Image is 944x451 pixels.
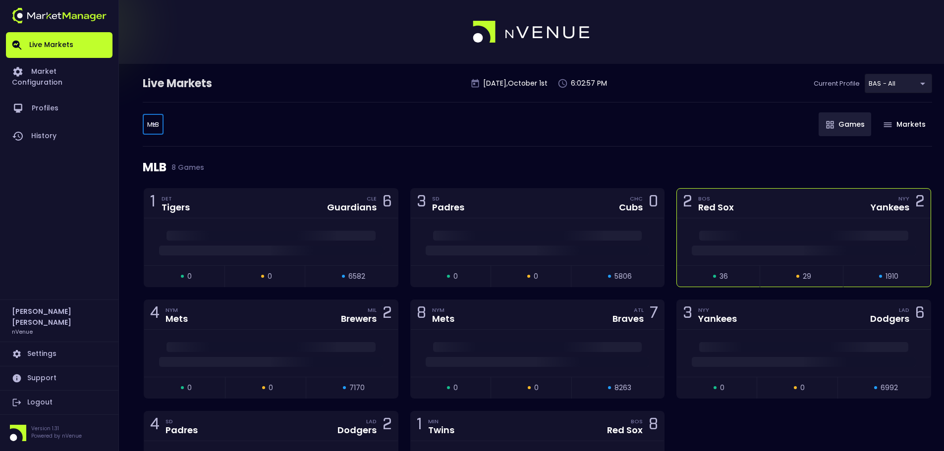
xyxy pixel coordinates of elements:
span: 0 [534,271,538,282]
div: Padres [166,426,198,435]
p: 6:02:57 PM [571,78,607,89]
div: CHC [630,195,643,202]
div: LAD [899,306,909,314]
span: 8263 [614,383,631,393]
h3: nVenue [12,328,33,335]
div: Brewers [341,314,377,323]
div: NYM [166,306,188,314]
div: Red Sox [607,426,643,435]
div: 4 [150,417,160,435]
span: 7170 [349,383,365,393]
h2: [PERSON_NAME] [PERSON_NAME] [12,306,107,328]
img: gameIcon [884,122,892,127]
div: 8 [417,305,426,324]
div: MIN [428,417,454,425]
div: 1 [417,417,422,435]
span: 0 [187,383,192,393]
div: Yankees [871,203,909,212]
p: Version 1.31 [31,425,82,432]
a: Logout [6,391,112,414]
div: Cubs [619,203,643,212]
span: 0 [187,271,192,282]
div: 2 [915,194,925,212]
div: SD [166,417,198,425]
p: Powered by nVenue [31,432,82,440]
div: Padres [432,203,464,212]
div: Mets [166,314,188,323]
p: [DATE] , October 1 st [483,78,548,89]
div: 3 [417,194,426,212]
div: 3 [683,305,692,324]
img: logo [12,8,107,23]
div: Live Markets [143,76,264,92]
div: BAS - All [865,74,932,93]
div: 8 [649,417,658,435]
span: 36 [720,271,728,282]
a: Market Configuration [6,58,112,95]
button: Games [819,112,871,136]
div: BOS [631,417,643,425]
div: 2 [683,194,692,212]
div: BOS [698,195,734,202]
div: NYY [898,195,909,202]
div: MIL [368,306,377,314]
span: 0 [720,383,724,393]
span: 0 [800,383,805,393]
a: History [6,122,112,150]
div: LAD [366,417,377,425]
button: Markets [876,112,932,136]
div: Tigers [162,203,190,212]
div: 6 [915,305,925,324]
a: Support [6,366,112,390]
img: logo [473,21,591,44]
p: Current Profile [814,79,860,89]
div: 4 [150,305,160,324]
div: Dodgers [870,314,909,323]
div: DET [162,195,190,202]
div: 7 [650,305,658,324]
span: 0 [453,383,458,393]
div: ATL [634,306,644,314]
a: Profiles [6,95,112,122]
div: Twins [428,426,454,435]
a: Settings [6,342,112,366]
div: Version 1.31Powered by nVenue [6,425,112,441]
div: Red Sox [698,203,734,212]
span: 1910 [886,271,898,282]
span: 0 [534,383,539,393]
span: 6582 [348,271,365,282]
span: 0 [268,271,272,282]
span: 0 [453,271,458,282]
div: NYY [698,306,737,314]
div: 6 [383,194,392,212]
div: Guardians [327,203,377,212]
span: 8 Games [167,163,204,171]
span: 6992 [881,383,898,393]
div: Braves [612,314,644,323]
div: 0 [649,194,658,212]
div: Dodgers [337,426,377,435]
div: SD [432,195,464,202]
span: 0 [269,383,273,393]
span: 5806 [614,271,632,282]
div: CLE [367,195,377,202]
div: 1 [150,194,156,212]
div: MLB [143,147,932,188]
div: Mets [432,314,454,323]
div: Yankees [698,314,737,323]
div: BAS - All [143,114,164,135]
div: 2 [383,305,392,324]
span: 29 [803,271,811,282]
a: Live Markets [6,32,112,58]
div: NYM [432,306,454,314]
img: gameIcon [826,121,834,129]
div: 2 [383,417,392,435]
